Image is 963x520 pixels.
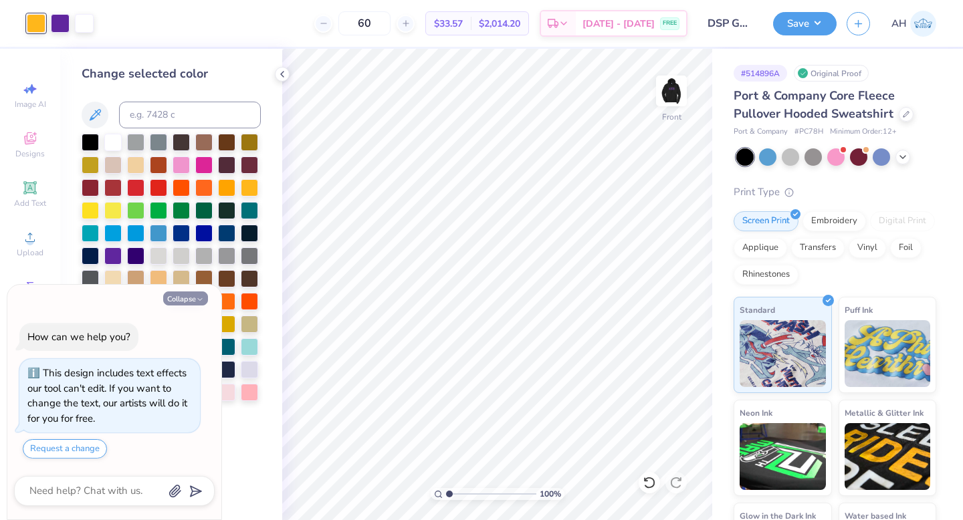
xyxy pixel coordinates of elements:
[845,423,931,490] img: Metallic & Glitter Ink
[794,65,869,82] div: Original Proof
[773,12,837,35] button: Save
[910,11,936,37] img: Abby Horton
[23,439,107,459] button: Request a change
[845,303,873,317] span: Puff Ink
[540,488,561,500] span: 100 %
[17,247,43,258] span: Upload
[14,198,46,209] span: Add Text
[27,366,187,425] div: This design includes text effects our tool can't edit. If you want to change the text, our artist...
[658,78,685,104] img: Front
[740,423,826,490] img: Neon Ink
[479,17,520,31] span: $2,014.20
[890,238,922,258] div: Foil
[849,238,886,258] div: Vinyl
[662,111,681,123] div: Front
[734,88,895,122] span: Port & Company Core Fleece Pullover Hooded Sweatshirt
[845,406,924,420] span: Metallic & Glitter Ink
[734,238,787,258] div: Applique
[163,291,208,305] button: Collapse
[845,320,931,387] img: Puff Ink
[582,17,655,31] span: [DATE] - [DATE]
[734,211,798,231] div: Screen Print
[802,211,866,231] div: Embroidery
[698,10,763,37] input: Untitled Design
[15,99,46,110] span: Image AI
[891,11,936,37] a: AH
[663,19,677,28] span: FREE
[734,65,787,82] div: # 514896A
[740,303,775,317] span: Standard
[891,16,907,31] span: AH
[791,238,845,258] div: Transfers
[338,11,391,35] input: – –
[82,65,261,83] div: Change selected color
[740,406,772,420] span: Neon Ink
[27,330,130,344] div: How can we help you?
[119,102,261,128] input: e.g. 7428 c
[734,184,936,200] div: Print Type
[734,126,788,138] span: Port & Company
[870,211,935,231] div: Digital Print
[794,126,823,138] span: # PC78H
[15,148,45,159] span: Designs
[734,265,798,285] div: Rhinestones
[434,17,463,31] span: $33.57
[830,126,897,138] span: Minimum Order: 12 +
[740,320,826,387] img: Standard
